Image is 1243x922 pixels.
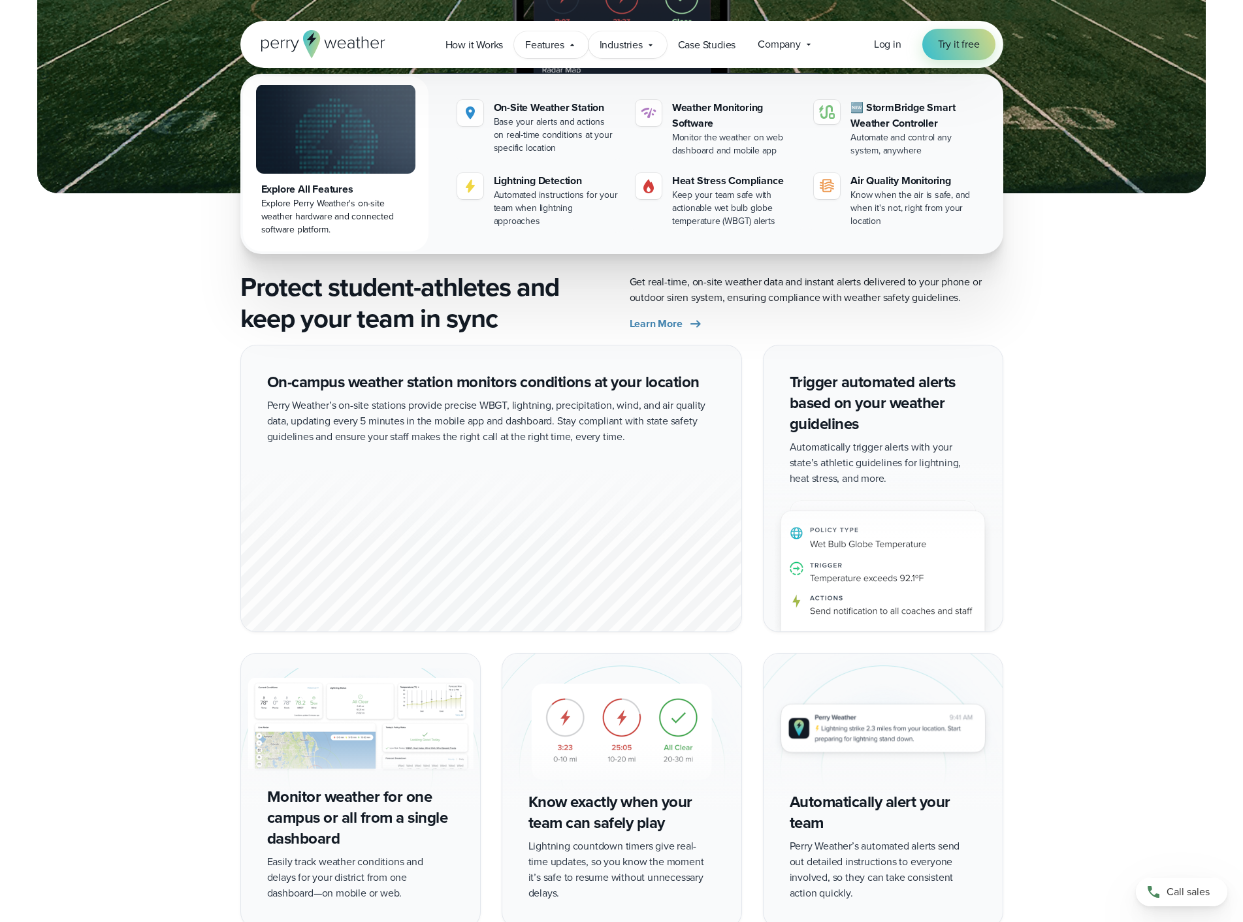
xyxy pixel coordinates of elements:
h2: Protect student-athletes and keep your team in sync [240,272,614,334]
div: Explore All Features [261,182,410,197]
img: perry weather heat [641,178,656,194]
div: On-Site Weather Station [494,100,620,116]
a: Try it free [922,29,995,60]
span: Learn More [630,316,683,332]
span: Try it free [938,37,980,52]
div: Monitor the weather on web dashboard and mobile app [672,131,798,157]
a: 🆕 StormBridge Smart Weather Controller Automate and control any system, anywhere [809,95,982,163]
div: Explore Perry Weather's on-site weather hardware and connected software platform. [261,197,410,236]
div: 🆕 StormBridge Smart Weather Controller [850,100,977,131]
a: Log in [874,37,901,52]
a: Weather Monitoring Software Monitor the weather on web dashboard and mobile app [630,95,803,163]
div: Heat Stress Compliance [672,173,798,189]
span: Case Studies [678,37,736,53]
span: Call sales [1167,884,1210,900]
div: Automated instructions for your team when lightning approaches [494,189,620,228]
a: Call sales [1136,878,1227,906]
a: How it Works [434,31,515,58]
span: How it Works [445,37,504,53]
a: Air Quality Monitoring Know when the air is safe, and when it's not, right from your location [809,168,982,233]
span: Features [525,37,564,53]
div: Automate and control any system, anywhere [850,131,977,157]
div: Know when the air is safe, and when it's not, right from your location [850,189,977,228]
p: Get real-time, on-site weather data and instant alerts delivered to your phone or outdoor siren s... [630,274,1003,306]
div: Weather Monitoring Software [672,100,798,131]
a: Lightning Detection Automated instructions for your team when lightning approaches [452,168,625,233]
div: Lightning Detection [494,173,620,189]
span: Company [758,37,801,52]
a: perry weather heat Heat Stress Compliance Keep your team safe with actionable wet bulb globe temp... [630,168,803,233]
div: Base your alerts and actions on real-time conditions at your specific location [494,116,620,155]
div: Keep your team safe with actionable wet bulb globe temperature (WBGT) alerts [672,189,798,228]
a: perry weather location On-Site Weather Station Base your alerts and actions on real-time conditio... [452,95,625,160]
img: aqi-icon.svg [819,178,835,194]
a: Learn More [630,316,703,332]
div: Air Quality Monitoring [850,173,977,189]
img: perry weather location [462,105,478,121]
img: stormbridge-icon-V6.svg [819,105,835,119]
img: software-icon.svg [641,105,656,121]
span: Industries [600,37,643,53]
a: Case Studies [667,31,747,58]
a: Explore All Features Explore Perry Weather's on-site weather hardware and connected software plat... [243,76,428,251]
img: lightning-icon.svg [462,178,478,194]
